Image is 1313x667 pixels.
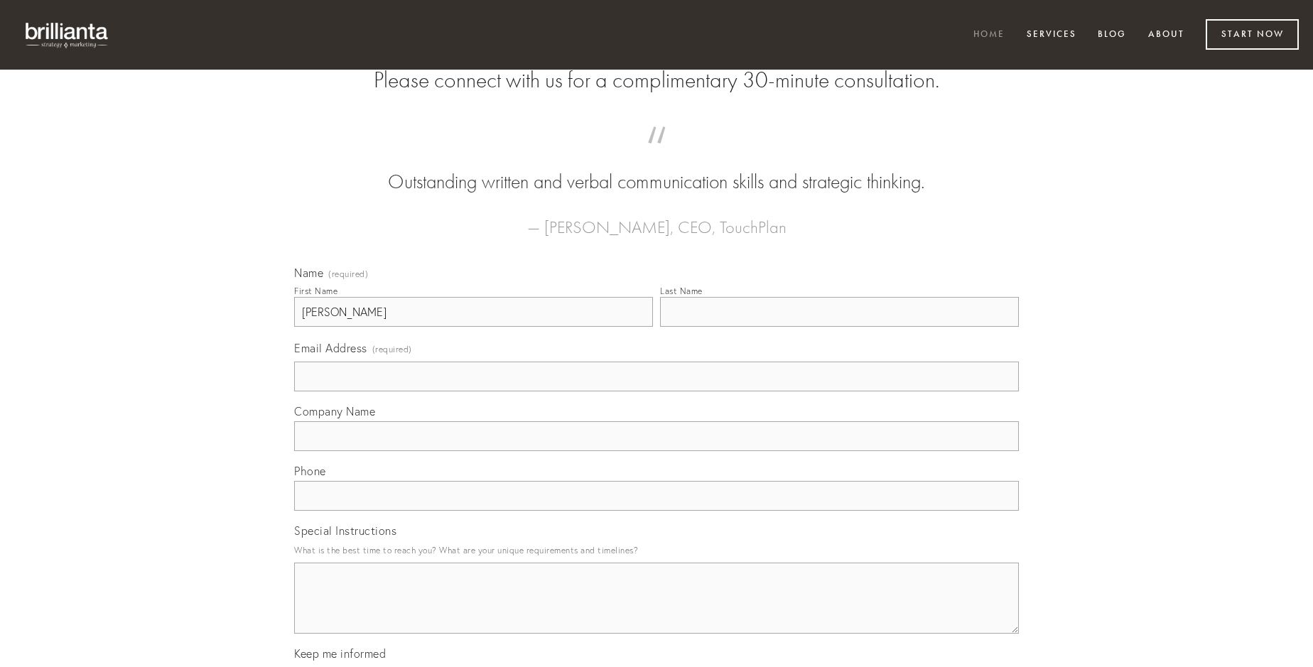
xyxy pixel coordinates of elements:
a: Home [964,23,1014,47]
span: (required) [328,270,368,278]
span: Keep me informed [294,646,386,661]
span: “ [317,141,996,168]
img: brillianta - research, strategy, marketing [14,14,121,55]
span: Name [294,266,323,280]
span: Special Instructions [294,524,396,538]
a: Services [1017,23,1086,47]
div: Last Name [660,286,703,296]
a: About [1139,23,1194,47]
blockquote: Outstanding written and verbal communication skills and strategic thinking. [317,141,996,196]
span: Email Address [294,341,367,355]
span: Company Name [294,404,375,418]
span: (required) [372,340,412,359]
a: Blog [1088,23,1135,47]
a: Start Now [1206,19,1299,50]
p: What is the best time to reach you? What are your unique requirements and timelines? [294,541,1019,560]
h2: Please connect with us for a complimentary 30-minute consultation. [294,67,1019,94]
div: First Name [294,286,337,296]
span: Phone [294,464,326,478]
figcaption: — [PERSON_NAME], CEO, TouchPlan [317,196,996,242]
